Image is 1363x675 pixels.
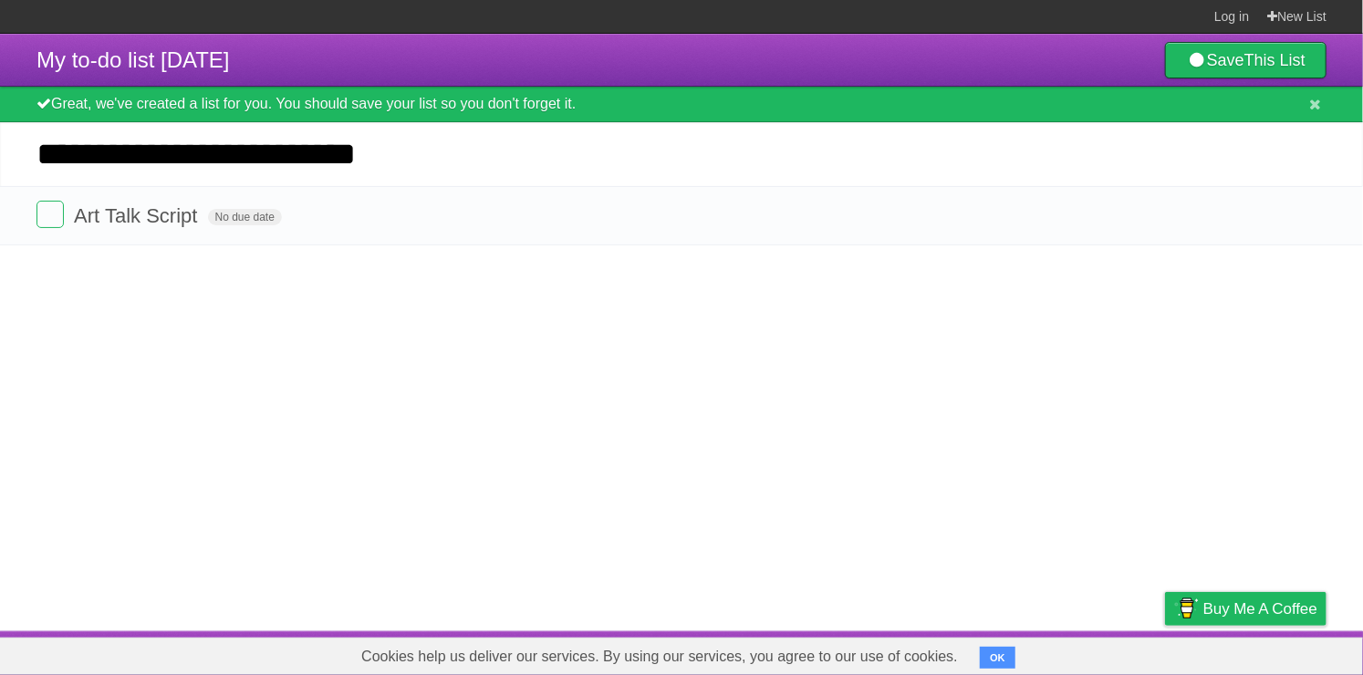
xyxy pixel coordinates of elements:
[1141,636,1189,670] a: Privacy
[1244,51,1306,69] b: This List
[1203,593,1317,625] span: Buy me a coffee
[208,209,282,225] span: No due date
[1212,636,1327,670] a: Suggest a feature
[1165,592,1327,626] a: Buy me a coffee
[980,647,1015,669] button: OK
[1165,42,1327,78] a: SaveThis List
[1174,593,1199,624] img: Buy me a coffee
[983,636,1056,670] a: Developers
[1079,636,1119,670] a: Terms
[343,639,976,675] span: Cookies help us deliver our services. By using our services, you agree to our use of cookies.
[922,636,961,670] a: About
[36,201,64,228] label: Done
[74,204,202,227] span: Art Talk Script
[36,47,230,72] span: My to-do list [DATE]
